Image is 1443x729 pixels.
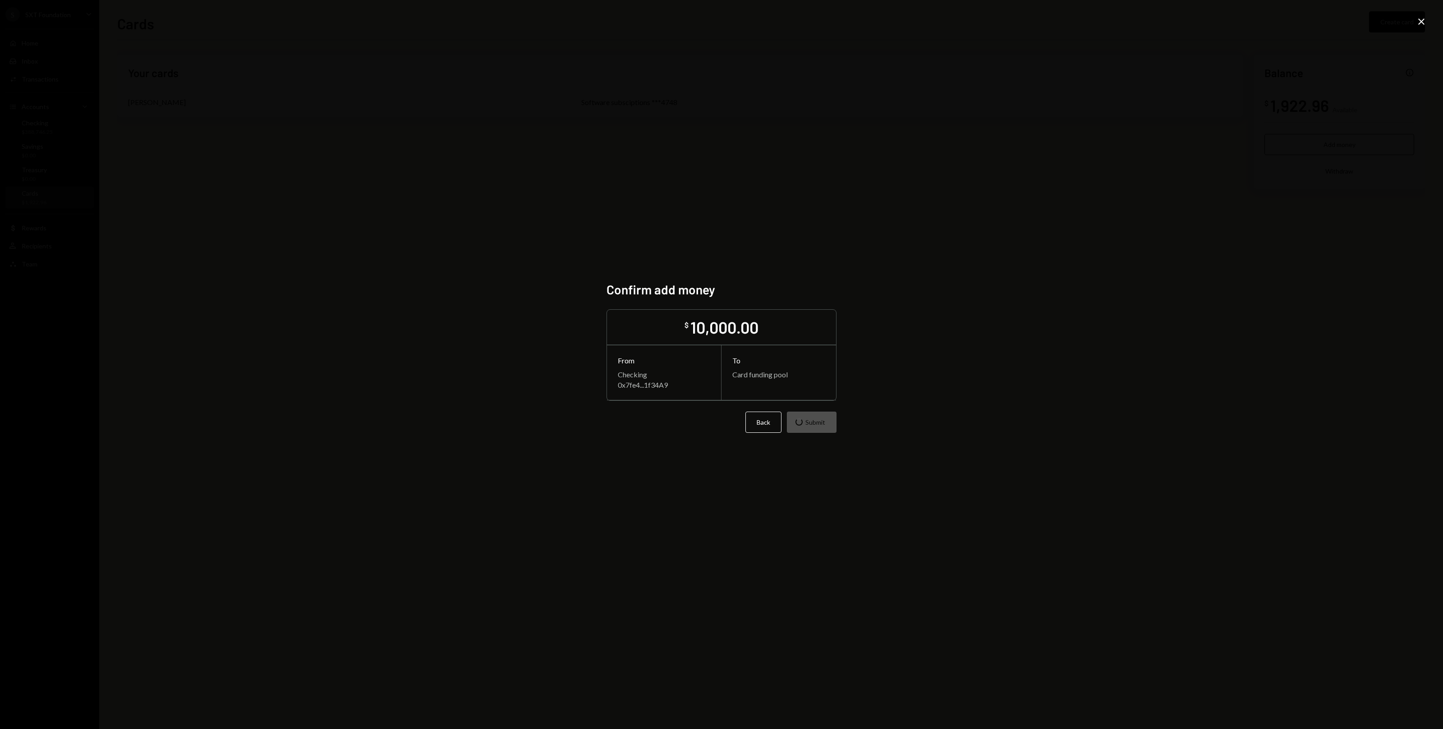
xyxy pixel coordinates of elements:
[690,317,758,337] div: 10,000.00
[732,370,825,379] div: Card funding pool
[618,370,710,379] div: Checking
[607,281,836,298] h2: Confirm add money
[732,356,825,365] div: To
[618,356,710,365] div: From
[745,412,781,433] button: Back
[685,321,689,330] div: $
[618,381,710,389] div: 0x7fe4...1f34A9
